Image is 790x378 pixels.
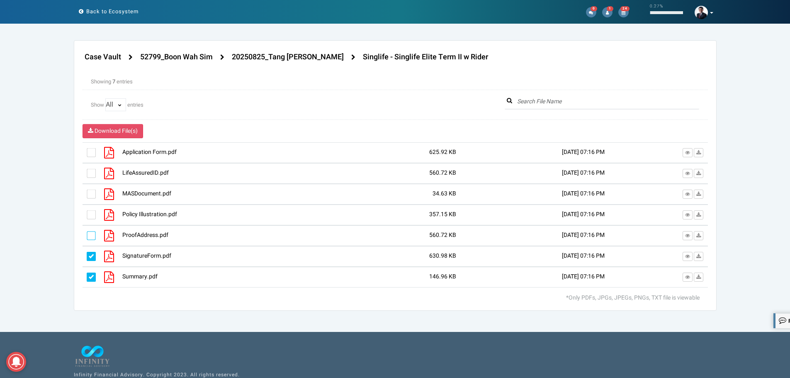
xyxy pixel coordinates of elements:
span: Show [91,101,104,109]
div: 357.15 KB [369,210,456,219]
div: Summary.pdf 146.96 KB [DATE] 07:16 PM [83,267,708,288]
div: Application Form.pdf 625.92 KB [DATE] 07:16 PM [83,142,708,163]
a: 0.27% [644,1,689,22]
button: Download File(s) [83,124,143,138]
span: Application Form.pdf [122,148,177,156]
h4: Singlife - Singlife Elite Term II w Rider [363,53,488,61]
span: SignatureForm.pdf [122,251,171,260]
div: Policy Illustration.pdf 357.15 KB [DATE] 07:16 PM [83,205,708,225]
div: 34.63 KB [369,190,456,198]
div: [DATE] 07:16 PM [462,169,611,177]
span: Summary.pdf [122,272,158,281]
span: 24 [620,6,630,11]
span: 0 [591,6,597,11]
div: [DATE] 07:16 PM [462,252,611,260]
span: Download File(s) [95,127,138,135]
span: Back to Ecosystem [86,7,139,15]
h4: 52799_Boon Wah Sim [140,53,213,61]
div: 630.98 KB [369,252,456,260]
span: Policy Illustration.pdf [122,210,177,219]
span: Showing [91,78,111,85]
div: 625.92 KB [369,148,456,156]
div: 560.72 KB [369,169,456,177]
span: 52799_Boon Wah Sim [138,51,216,64]
div: [DATE] 07:16 PM [462,148,611,156]
span: *Only PDFs, JPGs, JPEGs, PNGs, TXT file is viewable [566,293,700,302]
span: entries [117,78,133,85]
div: 146.96 KB [369,273,456,281]
span: Singlife - Singlife Elite Term II w Rider [361,51,490,64]
div: [DATE] 07:16 PM [462,190,611,198]
div: SignatureForm.pdf 630.98 KB [DATE] 07:16 PM [83,246,708,267]
div: ProofAddress.pdf 560.72 KB [DATE] 07:16 PM [83,225,708,246]
div: [DATE] 07:16 PM [462,273,611,281]
img: Infinity Financial Advisory [74,344,111,368]
h4: 20250825_Tang [PERSON_NAME] [232,53,344,61]
span: Case Vault [83,51,124,64]
span: entries [127,101,143,109]
h4: Case Vault [85,53,121,61]
span: 1 [607,6,613,11]
div: [DATE] 07:16 PM [462,210,611,219]
span: ProofAddress.pdf [122,231,168,239]
span: 7 [112,78,115,85]
small: 0.27% [650,3,663,9]
input: Search File Name [505,94,699,110]
div: LifeAssuredID.pdf 560.72 KB [DATE] 07:16 PM [83,163,708,184]
a: 1 [602,8,613,16]
div: [DATE] 07:16 PM [462,231,611,239]
span: LifeAssuredID.pdf [122,168,169,177]
span: MASDocument.pdf [122,189,171,198]
div: MASDocument.pdf 34.63 KB [DATE] 07:16 PM [83,184,708,205]
a: 0 [586,8,596,16]
span: 20250825_Tang [PERSON_NAME] [230,51,347,64]
a: 24 [618,8,629,16]
div: 560.72 KB [369,231,456,239]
